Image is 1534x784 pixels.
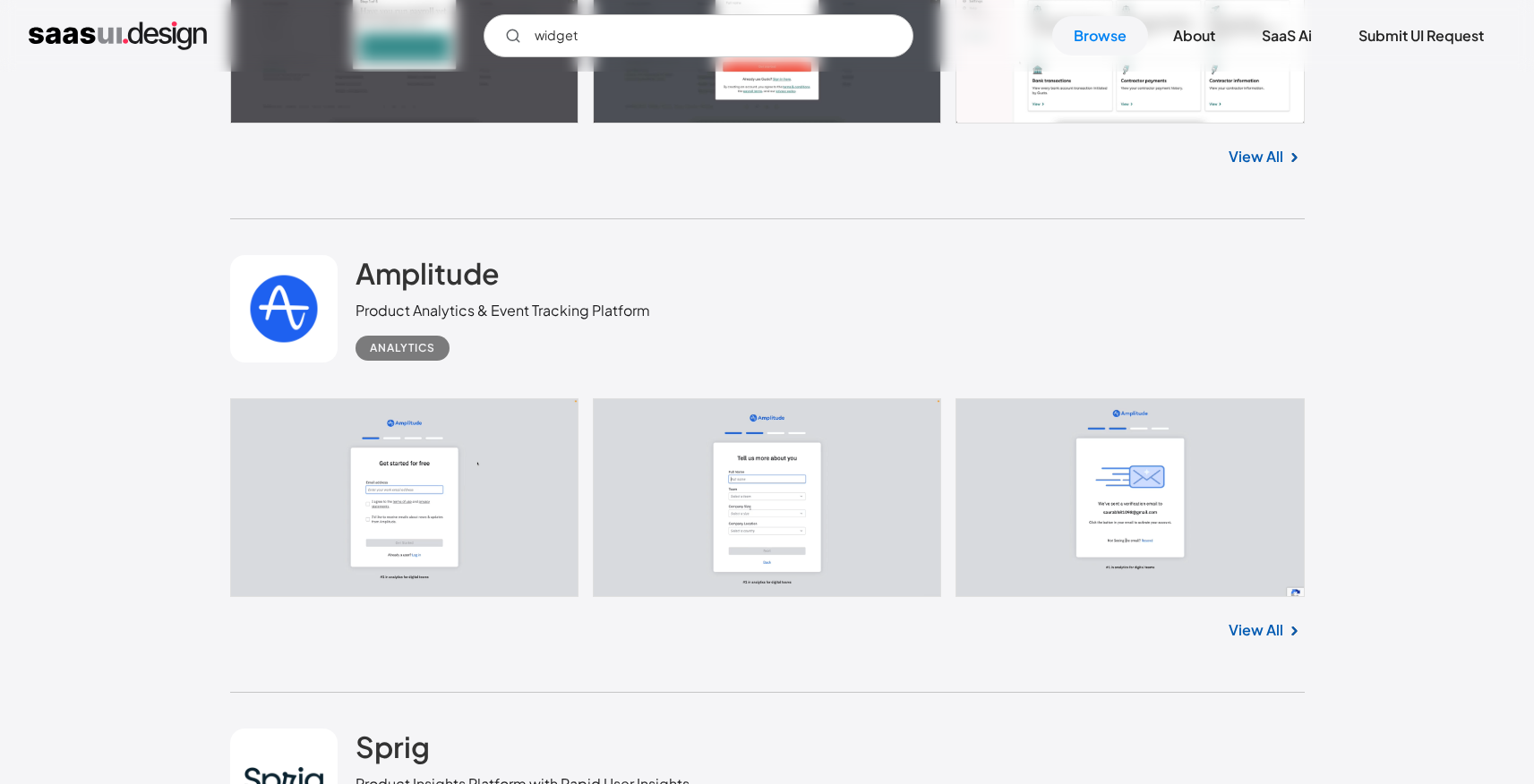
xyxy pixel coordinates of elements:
input: Search UI designs you're looking for... [484,14,913,57]
a: View All [1229,619,1283,641]
a: Submit UI Request [1337,16,1505,55]
a: View All [1229,146,1283,167]
h2: Amplitude [356,255,500,291]
a: SaaS Ai [1240,16,1333,55]
a: Browse [1052,16,1148,55]
form: Email Form [484,14,913,57]
a: About [1152,16,1237,55]
h2: Sprig [356,729,430,764]
a: Amplitude [356,255,500,300]
div: Product Analytics & Event Tracking Platform [356,300,650,321]
a: home [29,21,207,50]
div: Analytics [370,337,435,359]
a: Sprig [356,729,430,773]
